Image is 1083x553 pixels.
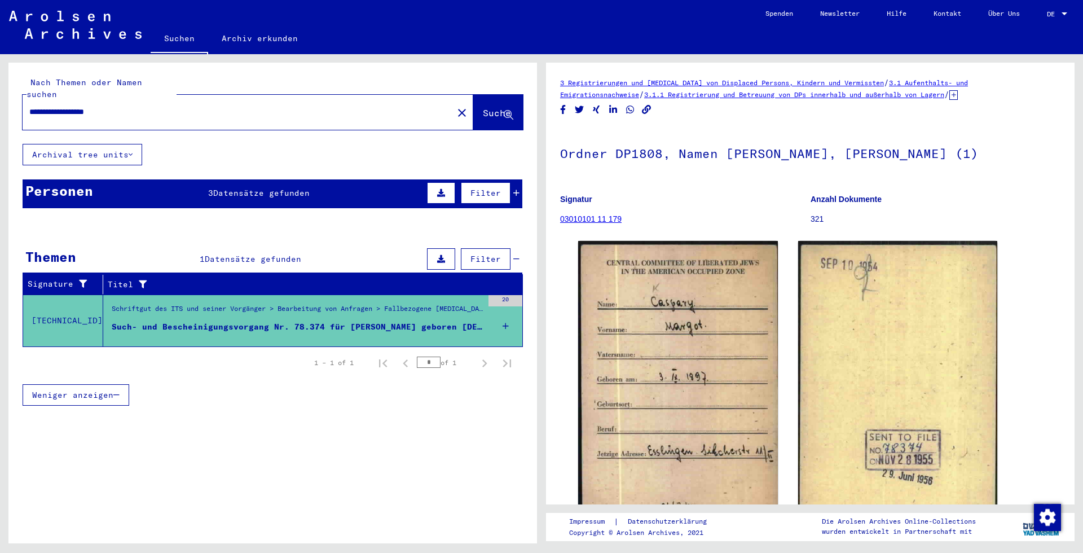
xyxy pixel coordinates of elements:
button: Next page [473,352,496,374]
a: 3 Registrierungen und [MEDICAL_DATA] von Displaced Persons, Kindern und Vermissten [560,78,884,87]
div: Titel [108,275,512,293]
button: Share on Xing [591,103,602,117]
span: Weniger anzeigen [32,390,113,400]
p: Copyright © Arolsen Archives, 2021 [569,528,720,538]
span: Filter [470,254,501,264]
button: Suche [473,95,523,130]
div: | [569,516,720,528]
button: Share on WhatsApp [624,103,636,117]
mat-label: Nach Themen oder Namen suchen [27,77,142,99]
a: Archiv erkunden [208,25,311,52]
a: Suchen [151,25,208,54]
p: wurden entwickelt in Partnerschaft mit [822,526,976,537]
span: DE [1047,10,1059,18]
span: 3 [208,188,213,198]
div: Signature [28,275,105,293]
div: Such- und Bescheinigungsvorgang Nr. 78.374 für [PERSON_NAME] geboren [DEMOGRAPHIC_DATA] [112,321,483,333]
button: Share on Twitter [574,103,585,117]
div: Zustimmung ändern [1033,503,1060,530]
a: Datenschutzerklärung [619,516,720,528]
p: Die Arolsen Archives Online-Collections [822,516,976,526]
span: / [639,89,644,99]
h1: Ordner DP1808, Namen [PERSON_NAME], [PERSON_NAME] (1) [560,128,1060,177]
div: Titel [108,279,500,291]
a: 3.1.1 Registrierung und Betreuung von DPs innerhalb und außerhalb von Lagern [644,90,944,99]
span: / [884,77,889,87]
img: Arolsen_neg.svg [9,11,142,39]
span: / [944,89,949,99]
span: Filter [470,188,501,198]
img: Zustimmung ändern [1034,504,1061,531]
div: Signature [28,278,94,290]
div: Schriftgut des ITS und seiner Vorgänger > Bearbeitung von Anfragen > Fallbezogene [MEDICAL_DATA] ... [112,304,483,319]
button: First page [372,352,394,374]
button: Last page [496,352,518,374]
button: Weniger anzeigen [23,384,129,406]
button: Archival tree units [23,144,142,165]
img: yv_logo.png [1020,512,1063,541]
button: Share on Facebook [557,103,569,117]
div: Personen [25,181,93,201]
b: Anzahl Dokumente [811,195,882,204]
button: Previous page [394,352,417,374]
mat-icon: close [455,106,469,120]
p: 321 [811,213,1060,225]
a: Impressum [569,516,614,528]
button: Filter [461,182,510,204]
img: 002.jpg [798,241,998,525]
b: Signatur [560,195,592,204]
a: 03010101 11 179 [560,214,622,223]
button: Filter [461,248,510,270]
span: Suche [483,107,511,118]
button: Share on LinkedIn [607,103,619,117]
img: 001.jpg [578,241,778,523]
button: Clear [451,101,473,124]
button: Copy link [641,103,653,117]
span: Datensätze gefunden [213,188,310,198]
